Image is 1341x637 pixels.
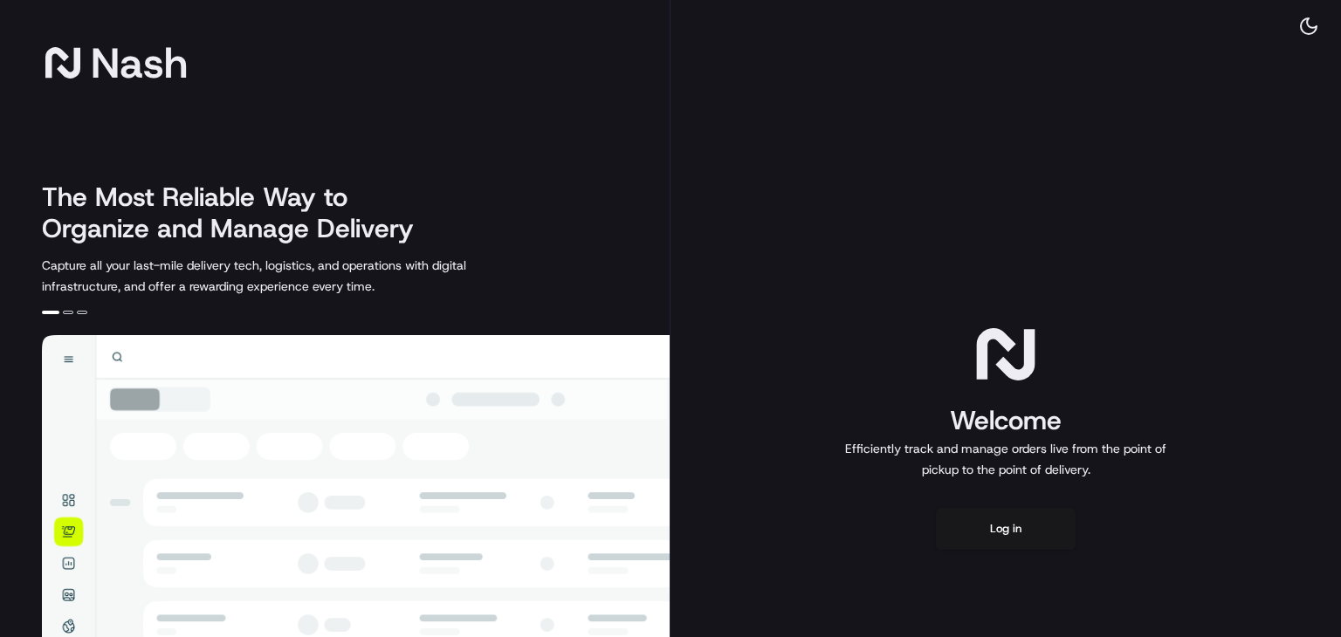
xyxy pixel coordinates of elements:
[42,182,433,244] h2: The Most Reliable Way to Organize and Manage Delivery
[838,403,1173,438] h1: Welcome
[936,508,1076,550] button: Log in
[42,255,545,297] p: Capture all your last-mile delivery tech, logistics, and operations with digital infrastructure, ...
[838,438,1173,480] p: Efficiently track and manage orders live from the point of pickup to the point of delivery.
[91,45,188,80] span: Nash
